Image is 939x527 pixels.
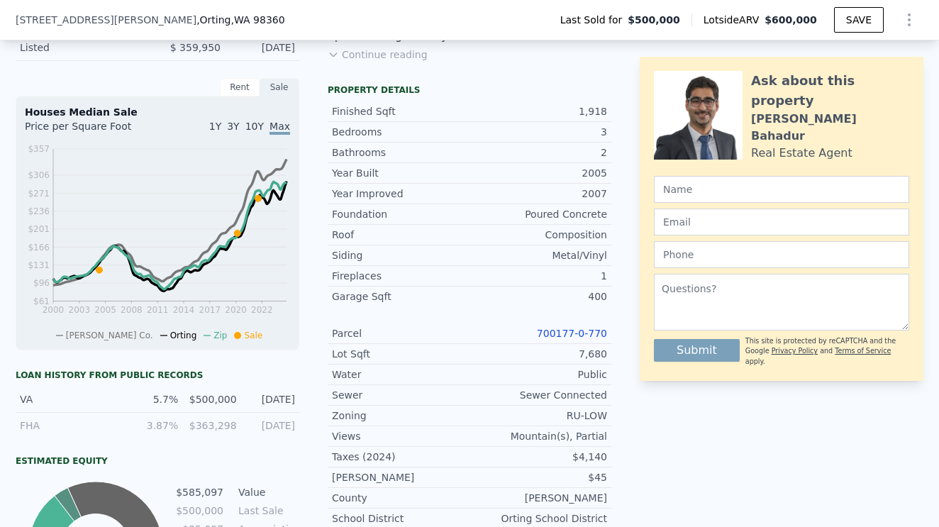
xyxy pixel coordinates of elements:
button: SAVE [834,7,884,33]
span: , Orting [196,13,284,27]
div: Public [469,367,607,382]
div: Houses Median Sale [25,105,290,119]
div: Sewer Connected [469,388,607,402]
tspan: 2022 [251,305,273,315]
tspan: 2008 [121,305,143,315]
div: $45 [469,470,607,484]
div: RU-LOW [469,409,607,423]
tspan: 2003 [69,305,91,315]
div: Poured Concrete [469,207,607,221]
button: Submit [654,339,740,362]
input: Email [654,209,909,235]
div: $500,000 [187,392,236,406]
td: $585,097 [175,484,224,500]
div: Foundation [332,207,469,221]
tspan: 2020 [225,305,247,315]
span: $600,000 [765,14,817,26]
div: $363,298 [187,418,236,433]
div: Composition [469,228,607,242]
a: Privacy Policy [772,347,818,355]
div: [DATE] [245,418,295,433]
div: Zoning [332,409,469,423]
div: Sewer [332,388,469,402]
div: $4,140 [469,450,607,464]
div: Sale [260,78,299,96]
div: Loan history from public records [16,370,299,381]
tspan: 2005 [94,305,116,315]
a: Terms of Service [835,347,891,355]
span: 3Y [227,121,239,132]
div: [DATE] [245,392,295,406]
a: 700177-0-770 [537,328,607,339]
tspan: $306 [28,170,50,180]
div: Estimated Equity [16,455,299,467]
div: 3.87% [128,418,178,433]
div: Views [332,429,469,443]
div: FHA [20,418,120,433]
div: Listed [20,40,146,55]
span: Orting [170,331,197,340]
div: Real Estate Agent [751,145,852,162]
td: Last Sale [235,503,299,518]
div: [PERSON_NAME] [332,470,469,484]
div: [PERSON_NAME] [469,491,607,505]
tspan: $166 [28,243,50,253]
div: Metal/Vinyl [469,248,607,262]
tspan: 2014 [173,305,195,315]
div: Fireplaces [332,269,469,283]
div: Finished Sqft [332,104,469,118]
div: Price per Square Foot [25,119,157,142]
div: Orting School District [469,511,607,526]
div: Siding [332,248,469,262]
div: Water [332,367,469,382]
td: $500,000 [175,503,224,518]
div: Bedrooms [332,125,469,139]
tspan: $271 [28,189,50,199]
input: Name [654,176,909,203]
div: Mountain(s), Partial [469,429,607,443]
tspan: 2011 [147,305,169,315]
div: Garage Sqft [332,289,469,304]
span: Sale [244,331,262,340]
div: Ask about this property [751,71,909,111]
div: County [332,491,469,505]
div: Rent [220,78,260,96]
div: 7,680 [469,347,607,361]
span: 10Y [245,121,264,132]
tspan: 2017 [199,305,221,315]
div: 2 [469,145,607,160]
div: 1 [469,269,607,283]
div: Property details [328,84,611,96]
span: 1Y [209,121,221,132]
div: 3 [469,125,607,139]
div: 2005 [469,166,607,180]
td: Value [235,484,299,500]
span: Max [270,121,290,135]
div: Roof [332,228,469,242]
div: Lot Sqft [332,347,469,361]
tspan: 2000 [43,305,65,315]
span: $ 359,950 [170,42,221,53]
span: Last Sold for [560,13,628,27]
input: Phone [654,241,909,268]
tspan: $201 [28,224,50,234]
button: Continue reading [328,48,428,62]
span: Zip [213,331,227,340]
tspan: $131 [28,260,50,270]
div: Parcel [332,326,469,340]
div: VA [20,392,120,406]
div: 2007 [469,187,607,201]
span: [STREET_ADDRESS][PERSON_NAME] [16,13,196,27]
div: [PERSON_NAME] Bahadur [751,111,909,145]
div: 400 [469,289,607,304]
div: 1,918 [469,104,607,118]
span: , WA 98360 [231,14,285,26]
span: Lotside ARV [704,13,765,27]
span: [PERSON_NAME] Co. [66,331,153,340]
div: [DATE] [232,40,295,55]
div: Year Improved [332,187,469,201]
tspan: $96 [33,278,50,288]
tspan: $357 [28,144,50,154]
span: $500,000 [628,13,680,27]
div: 5.7% [128,392,178,406]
